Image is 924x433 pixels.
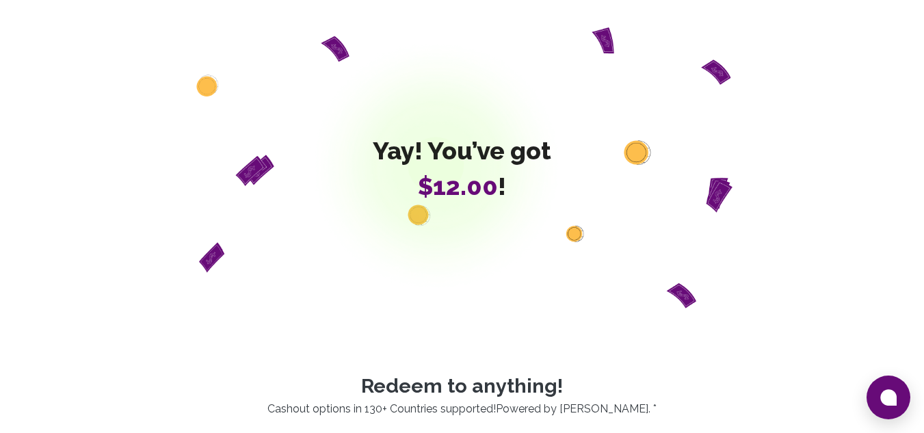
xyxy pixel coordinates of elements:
[867,376,910,419] button: Open chat window
[418,172,498,200] span: $12.00
[52,374,873,398] p: Redeem to anything!
[52,401,873,417] p: Cashout options in 130+ Countries supported! . *
[373,137,551,164] span: Yay! You’ve got
[373,172,551,200] span: !
[496,402,648,415] a: Powered by [PERSON_NAME]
